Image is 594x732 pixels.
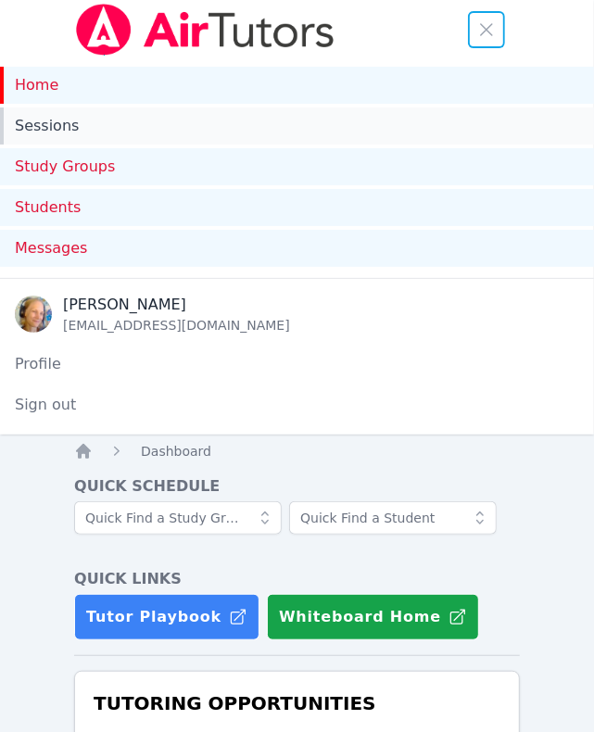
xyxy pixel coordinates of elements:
[74,4,336,56] img: Air Tutors
[74,594,259,640] a: Tutor Playbook
[63,294,290,316] div: [PERSON_NAME]
[90,687,504,720] h3: Tutoring Opportunities
[289,501,497,535] input: Quick Find a Student
[63,316,290,334] div: [EMAIL_ADDRESS][DOMAIN_NAME]
[267,594,479,640] button: Whiteboard Home
[74,475,520,498] h4: Quick Schedule
[141,442,211,461] a: Dashboard
[141,444,211,459] span: Dashboard
[74,501,282,535] input: Quick Find a Study Group
[15,237,87,259] span: Messages
[74,442,520,461] nav: Breadcrumb
[74,568,520,590] h4: Quick Links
